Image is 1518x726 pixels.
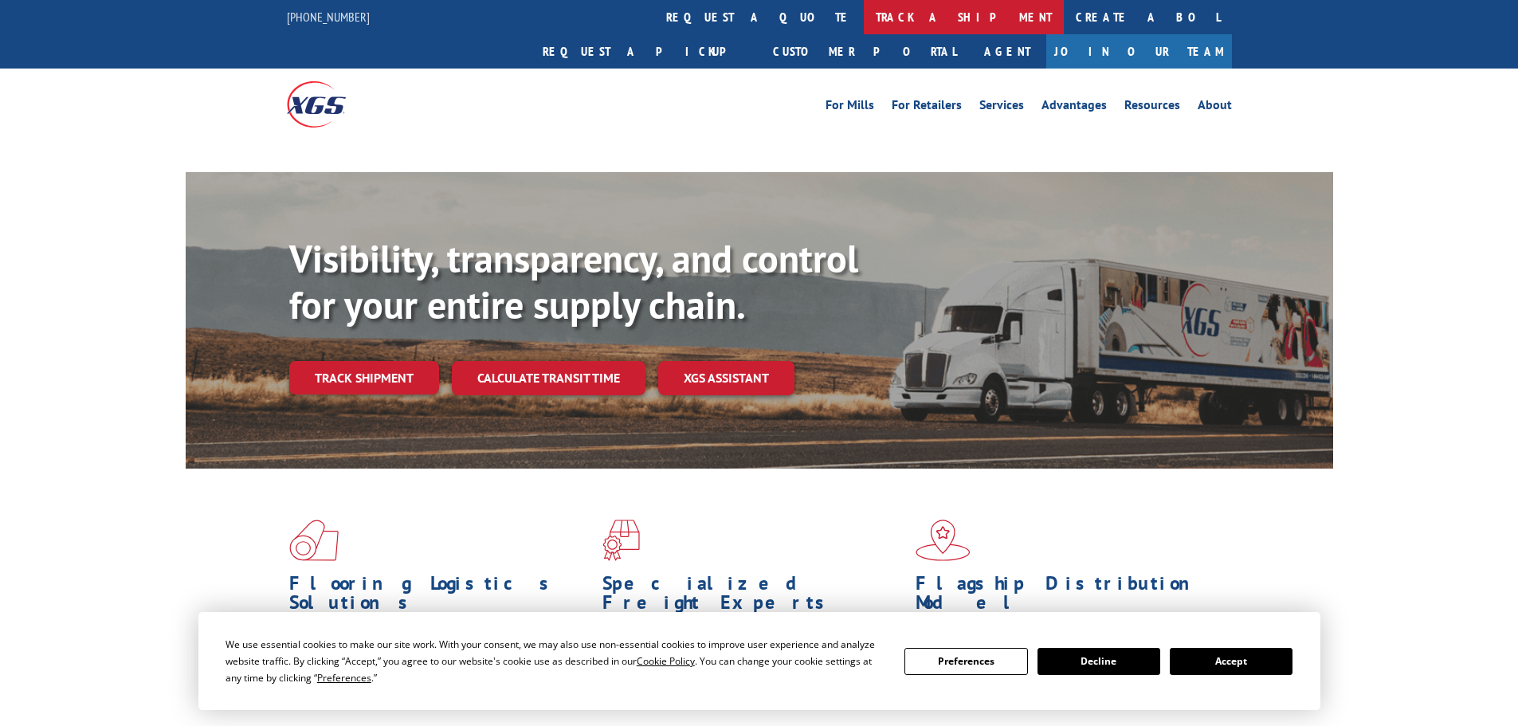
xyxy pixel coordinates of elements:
[602,574,904,620] h1: Specialized Freight Experts
[1198,99,1232,116] a: About
[892,99,962,116] a: For Retailers
[1124,99,1180,116] a: Resources
[904,648,1027,675] button: Preferences
[602,520,640,561] img: xgs-icon-focused-on-flooring-red
[452,361,645,395] a: Calculate transit time
[198,612,1320,710] div: Cookie Consent Prompt
[289,520,339,561] img: xgs-icon-total-supply-chain-intelligence-red
[1046,34,1232,69] a: Join Our Team
[916,520,971,561] img: xgs-icon-flagship-distribution-model-red
[658,361,794,395] a: XGS ASSISTANT
[826,99,874,116] a: For Mills
[637,654,695,668] span: Cookie Policy
[289,361,439,394] a: Track shipment
[289,233,858,329] b: Visibility, transparency, and control for your entire supply chain.
[761,34,968,69] a: Customer Portal
[289,574,590,620] h1: Flooring Logistics Solutions
[979,99,1024,116] a: Services
[968,34,1046,69] a: Agent
[317,671,371,685] span: Preferences
[1037,648,1160,675] button: Decline
[531,34,761,69] a: Request a pickup
[226,636,885,686] div: We use essential cookies to make our site work. With your consent, we may also use non-essential ...
[916,574,1217,620] h1: Flagship Distribution Model
[1041,99,1107,116] a: Advantages
[287,9,370,25] a: [PHONE_NUMBER]
[1170,648,1292,675] button: Accept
